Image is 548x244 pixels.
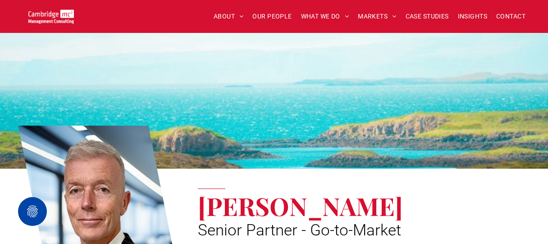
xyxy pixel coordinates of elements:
[492,9,530,23] a: CONTACT
[28,9,74,23] img: Go to Homepage
[209,9,248,23] a: ABOUT
[198,189,403,222] span: [PERSON_NAME]
[297,9,354,23] a: WHAT WE DO
[248,9,296,23] a: OUR PEOPLE
[353,9,401,23] a: MARKETS
[401,9,453,23] a: CASE STUDIES
[453,9,492,23] a: INSIGHTS
[198,221,401,239] span: Senior Partner - Go-to-Market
